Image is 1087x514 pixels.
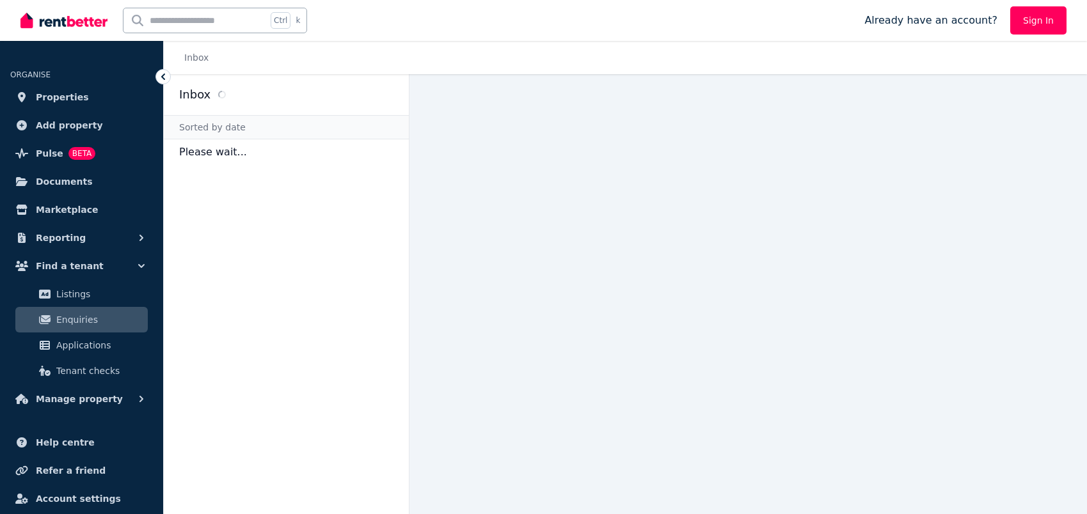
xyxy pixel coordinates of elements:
[15,332,148,358] a: Applications
[36,258,104,274] span: Find a tenant
[20,11,107,30] img: RentBetter
[10,197,153,222] a: Marketplace
[15,281,148,307] a: Listings
[10,430,153,455] a: Help centre
[164,41,224,74] nav: Breadcrumb
[10,169,153,194] a: Documents
[36,174,93,189] span: Documents
[15,358,148,384] a: Tenant checks
[36,118,103,133] span: Add property
[179,86,210,104] h2: Inbox
[36,491,121,506] span: Account settings
[56,363,143,378] span: Tenant checks
[56,312,143,327] span: Enquiries
[36,90,89,105] span: Properties
[36,463,106,478] span: Refer a friend
[36,391,123,407] span: Manage property
[10,486,153,511] a: Account settings
[164,139,409,165] p: Please wait...
[56,338,143,353] span: Applications
[10,225,153,251] button: Reporting
[36,435,95,450] span: Help centre
[164,115,409,139] div: Sorted by date
[10,253,153,279] button: Find a tenant
[10,70,51,79] span: ORGANISE
[864,13,997,28] span: Already have an account?
[184,52,209,63] a: Inbox
[36,202,98,217] span: Marketplace
[15,307,148,332] a: Enquiries
[10,84,153,110] a: Properties
[271,12,290,29] span: Ctrl
[56,286,143,302] span: Listings
[36,230,86,245] span: Reporting
[1010,6,1067,35] a: Sign In
[68,147,95,160] span: BETA
[10,458,153,483] a: Refer a friend
[36,146,63,161] span: Pulse
[10,113,153,138] a: Add property
[10,141,153,166] a: PulseBETA
[296,15,300,26] span: k
[10,386,153,412] button: Manage property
